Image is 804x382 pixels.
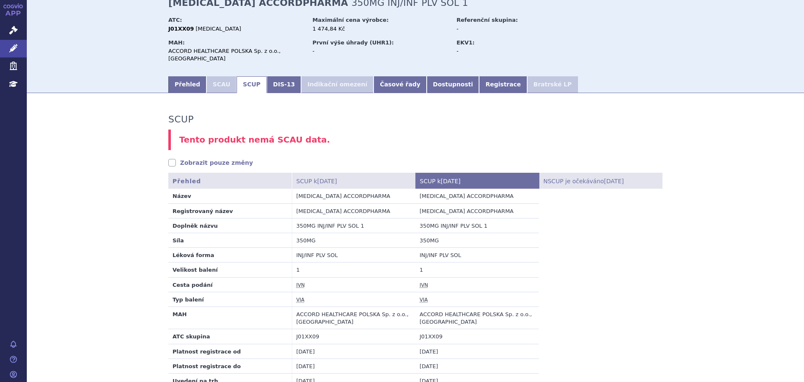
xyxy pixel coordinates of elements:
[456,25,551,33] div: -
[292,218,415,233] td: 350MG INJ/INF PLV SOL 1
[456,47,551,55] div: -
[267,76,301,93] a: DIS-13
[415,344,539,359] td: [DATE]
[415,329,539,344] td: J01XX09
[296,297,304,303] abbr: Injekční lahvička
[292,233,415,248] td: 350MG
[292,329,415,344] td: J01XX09
[292,307,415,329] td: ACCORD HEALTHCARE POLSKA Sp. z o.o., [GEOGRAPHIC_DATA]
[292,203,415,218] td: [MEDICAL_DATA] ACCORDPHARMA
[539,173,662,189] th: NSCUP je očekáváno
[415,189,539,203] td: [MEDICAL_DATA] ACCORDPHARMA
[173,223,218,229] strong: Doplněk názvu
[415,203,539,218] td: [MEDICAL_DATA] ACCORDPHARMA
[456,39,474,46] strong: EKV1:
[168,26,194,32] strong: J01XX09
[312,39,394,46] strong: První výše úhrady (UHR1):
[415,233,539,248] td: 350MG
[168,76,206,93] a: Přehled
[237,76,267,93] a: SCUP
[292,173,415,189] th: SCUP k
[168,173,292,189] th: Přehled
[173,333,210,340] strong: ATC skupina
[374,76,427,93] a: Časové řady
[292,359,415,373] td: [DATE]
[168,17,182,23] strong: ATC:
[427,76,479,93] a: Dostupnosti
[296,282,305,288] abbr: Intravenózní podání
[420,282,428,288] abbr: Intravenózní podání
[317,178,337,185] span: [DATE]
[173,296,204,303] strong: Typ balení
[196,26,241,32] span: [MEDICAL_DATA]
[420,297,428,303] abbr: Injekční lahvička
[173,193,191,199] strong: Název
[456,17,518,23] strong: Referenční skupina:
[441,178,460,185] span: [DATE]
[173,208,233,214] strong: Registrovaný název
[415,248,539,262] td: INJ/INF PLV SOL
[604,178,624,185] span: [DATE]
[415,218,539,233] td: 350MG INJ/INF PLV SOL 1
[479,76,527,93] a: Registrace
[168,130,662,150] div: Tento produkt nemá SCAU data.
[173,348,241,355] strong: Platnost registrace od
[415,307,539,329] td: ACCORD HEALTHCARE POLSKA Sp. z o.o., [GEOGRAPHIC_DATA]
[415,262,539,277] td: 1
[173,282,213,288] strong: Cesta podání
[173,267,218,273] strong: Velikost balení
[173,311,187,317] strong: MAH
[292,344,415,359] td: [DATE]
[168,47,304,62] div: ACCORD HEALTHCARE POLSKA Sp. z o.o., [GEOGRAPHIC_DATA]
[312,47,448,55] div: -
[168,159,253,167] a: Zobrazit pouze změny
[173,363,241,369] strong: Platnost registrace do
[415,173,539,189] th: SCUP k
[173,237,184,244] strong: Síla
[173,252,214,258] strong: Léková forma
[168,114,194,125] h3: SCUP
[415,359,539,373] td: [DATE]
[312,25,448,33] div: 1 474,84 Kč
[292,189,415,203] td: [MEDICAL_DATA] ACCORDPHARMA
[292,248,415,262] td: INJ/INF PLV SOL
[312,17,389,23] strong: Maximální cena výrobce:
[292,262,415,277] td: 1
[168,39,185,46] strong: MAH:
